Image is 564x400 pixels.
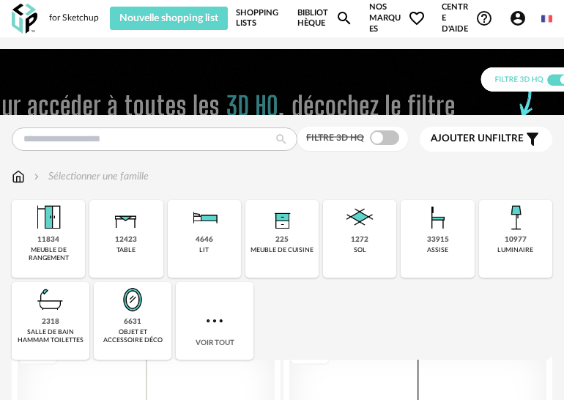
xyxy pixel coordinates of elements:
[509,10,527,27] span: Account Circle icon
[108,200,144,235] img: Table.png
[431,133,492,144] span: Ajouter un
[110,7,229,30] button: Nouvelle shopping list
[37,235,59,245] div: 11834
[31,169,149,184] div: Sélectionner une famille
[31,200,66,235] img: Meuble%20de%20rangement.png
[187,200,222,235] img: Literie.png
[16,328,85,345] div: salle de bain hammam toilettes
[49,12,99,24] div: for Sketchup
[431,133,524,145] span: filtre
[31,169,42,184] img: svg+xml;base64,PHN2ZyB3aWR0aD0iMTYiIGhlaWdodD0iMTYiIHZpZXdCb3g9IjAgMCAxNiAxNiIgZmlsbD0ibm9uZSIgeG...
[12,169,25,184] img: svg+xml;base64,PHN2ZyB3aWR0aD0iMTYiIGhlaWdodD0iMTciIHZpZXdCb3g9IjAgMCAxNiAxNyIgZmlsbD0ibm9uZSIgeG...
[335,10,353,27] span: Magnify icon
[115,282,150,317] img: Miroir.png
[124,317,141,327] div: 6631
[497,246,533,254] div: luminaire
[475,10,493,27] span: Help Circle Outline icon
[420,127,552,152] button: Ajouter unfiltre Filter icon
[196,235,213,245] div: 4646
[236,2,281,34] a: Shopping Lists
[199,246,209,254] div: lit
[42,317,59,327] div: 2318
[98,328,167,345] div: objet et accessoire déco
[354,246,366,254] div: sol
[275,235,289,245] div: 225
[342,200,377,235] img: Sol.png
[251,246,313,254] div: meuble de cuisine
[524,130,541,148] span: Filter icon
[297,2,353,34] a: BibliothèqueMagnify icon
[420,200,456,235] img: Assise.png
[408,10,426,27] span: Heart Outline icon
[264,200,300,235] img: Rangement.png
[115,235,137,245] div: 12423
[498,200,533,235] img: Luminaire.png
[442,2,492,34] span: Centre d'aideHelp Circle Outline icon
[505,235,527,245] div: 10977
[116,246,136,254] div: table
[119,13,218,23] span: Nouvelle shopping list
[12,4,37,34] img: OXP
[541,13,552,24] img: fr
[203,309,226,333] img: more.7b13dc1.svg
[176,282,253,360] div: Voir tout
[33,282,68,317] img: Salle%20de%20bain.png
[509,10,533,27] span: Account Circle icon
[427,235,449,245] div: 33915
[427,246,448,254] div: assise
[306,133,364,142] span: Filtre 3D HQ
[351,235,368,245] div: 1272
[369,2,426,34] span: Nos marques
[16,246,81,263] div: meuble de rangement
